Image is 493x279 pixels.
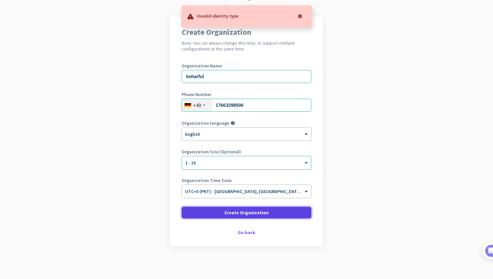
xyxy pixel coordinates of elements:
label: Organization language [182,121,229,125]
label: Phone Number [182,92,311,97]
label: Organization Time Zone [182,178,311,183]
h2: Note: You can always change this later, or support multiple configurations at the same time [182,40,311,52]
span: Create Organization [224,209,269,216]
label: Organization Size (Optional) [182,149,311,154]
div: +49 [193,102,201,108]
div: Go back [182,230,311,235]
i: help [231,121,235,125]
h1: Create Organization [182,28,311,36]
label: Organization Name [182,63,311,68]
input: What is the name of your organization? [182,70,311,83]
p: Invalid identity type [197,12,238,19]
button: Create Organization [182,207,311,218]
input: 30 123456 [182,99,311,112]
